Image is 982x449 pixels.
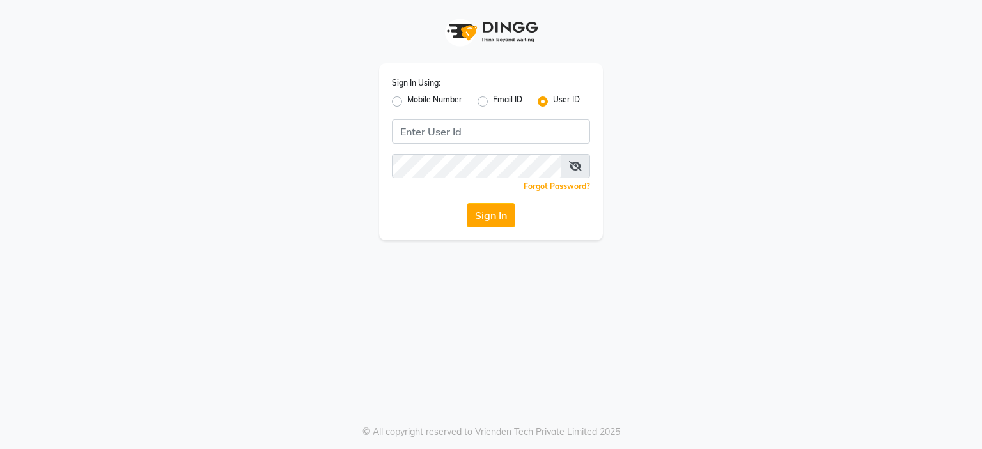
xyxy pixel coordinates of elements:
[493,94,522,109] label: Email ID
[467,203,515,227] button: Sign In
[553,94,580,109] label: User ID
[440,13,542,50] img: logo1.svg
[407,94,462,109] label: Mobile Number
[392,119,590,144] input: Username
[392,77,440,89] label: Sign In Using:
[524,181,590,191] a: Forgot Password?
[392,154,561,178] input: Username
